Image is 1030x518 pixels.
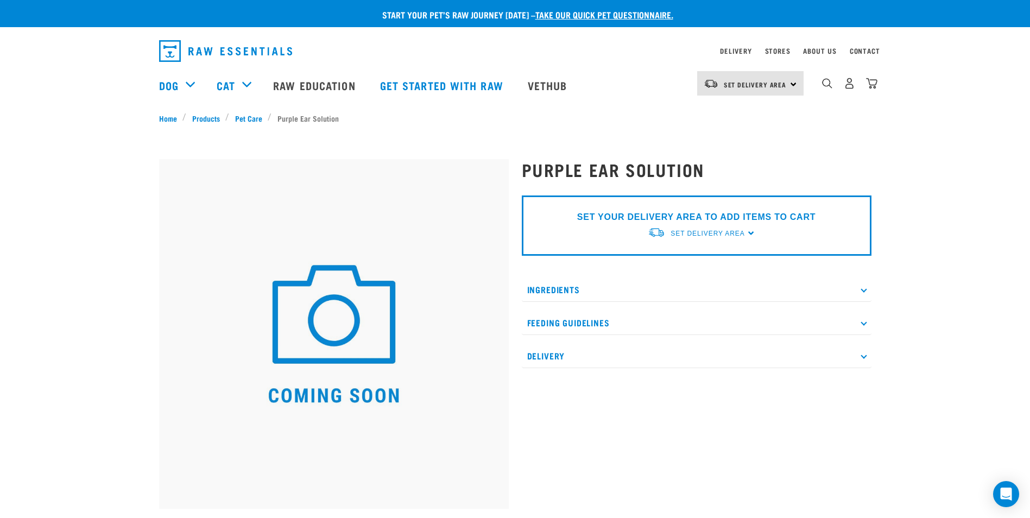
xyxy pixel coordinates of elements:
[159,159,509,509] img: COMING SOON
[704,79,718,89] img: van-moving.png
[648,227,665,238] img: van-moving.png
[671,230,744,237] span: Set Delivery Area
[229,112,268,124] a: Pet Care
[577,211,816,224] p: SET YOUR DELIVERY AREA TO ADD ITEMS TO CART
[150,36,880,66] nav: dropdown navigation
[535,12,673,17] a: take our quick pet questionnaire.
[844,78,855,89] img: user.png
[522,160,871,179] h1: Purple Ear Solution
[369,64,517,107] a: Get started with Raw
[159,77,179,93] a: Dog
[159,112,183,124] a: Home
[159,40,292,62] img: Raw Essentials Logo
[803,49,836,53] a: About Us
[993,481,1019,507] div: Open Intercom Messenger
[850,49,880,53] a: Contact
[517,64,581,107] a: Vethub
[159,112,871,124] nav: breadcrumbs
[186,112,225,124] a: Products
[866,78,877,89] img: home-icon@2x.png
[822,78,832,89] img: home-icon-1@2x.png
[522,311,871,335] p: Feeding Guidelines
[522,277,871,302] p: Ingredients
[522,344,871,368] p: Delivery
[765,49,791,53] a: Stores
[724,83,787,86] span: Set Delivery Area
[720,49,751,53] a: Delivery
[217,77,235,93] a: Cat
[262,64,369,107] a: Raw Education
